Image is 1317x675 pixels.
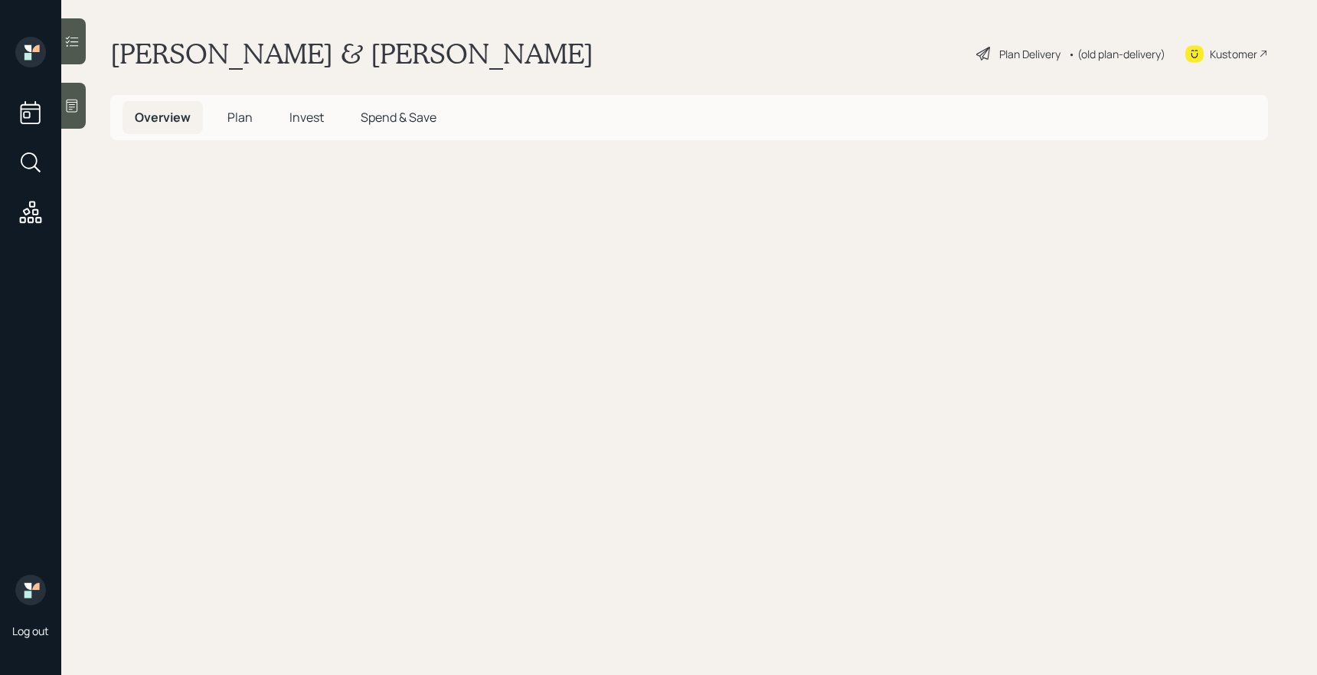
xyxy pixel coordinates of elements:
[361,109,436,126] span: Spend & Save
[289,109,324,126] span: Invest
[227,109,253,126] span: Plan
[999,46,1060,62] div: Plan Delivery
[135,109,191,126] span: Overview
[1210,46,1257,62] div: Kustomer
[12,624,49,638] div: Log out
[1068,46,1165,62] div: • (old plan-delivery)
[15,575,46,605] img: retirable_logo.png
[110,37,593,70] h1: [PERSON_NAME] & [PERSON_NAME]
